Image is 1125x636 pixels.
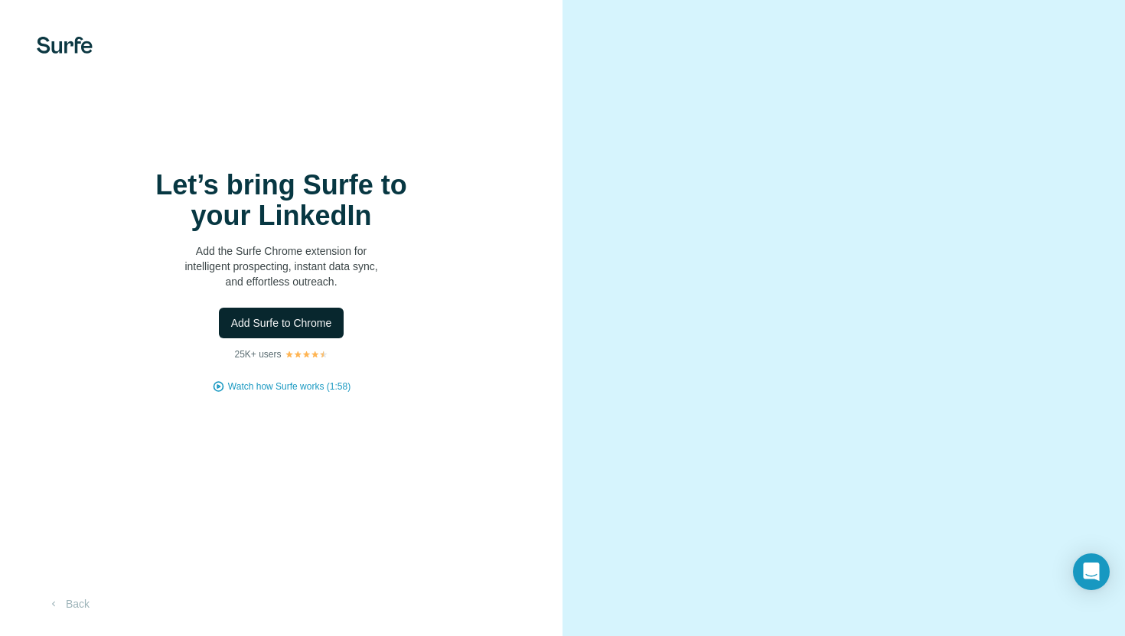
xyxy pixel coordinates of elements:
[1073,553,1110,590] div: Open Intercom Messenger
[37,590,100,618] button: Back
[37,37,93,54] img: Surfe's logo
[285,350,328,359] img: Rating Stars
[234,347,281,361] p: 25K+ users
[219,308,344,338] button: Add Surfe to Chrome
[129,243,435,289] p: Add the Surfe Chrome extension for intelligent prospecting, instant data sync, and effortless out...
[129,170,435,231] h1: Let’s bring Surfe to your LinkedIn
[231,315,332,331] span: Add Surfe to Chrome
[228,380,351,393] button: Watch how Surfe works (1:58)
